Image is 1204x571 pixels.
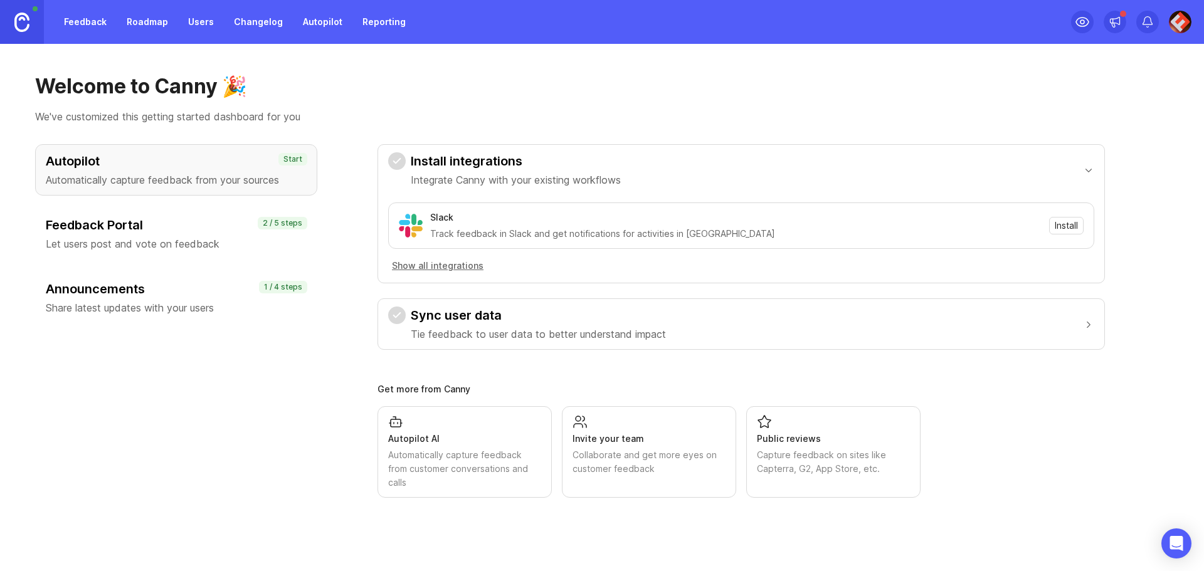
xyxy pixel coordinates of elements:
button: AutopilotAutomatically capture feedback from your sourcesStart [35,144,317,196]
button: AnnouncementsShare latest updates with your users1 / 4 steps [35,272,317,323]
div: Collaborate and get more eyes on customer feedback [573,448,726,476]
div: Invite your team [573,432,726,446]
p: Share latest updates with your users [46,300,307,315]
a: Invite your teamCollaborate and get more eyes on customer feedback [562,406,736,498]
h3: Announcements [46,280,307,298]
p: Let users post and vote on feedback [46,236,307,251]
a: Reporting [355,11,413,33]
p: We've customized this getting started dashboard for you [35,109,1169,124]
p: Start [283,154,302,164]
a: Users [181,11,221,33]
p: Integrate Canny with your existing workflows [411,172,621,187]
div: Public reviews [757,432,910,446]
div: Automatically capture feedback from customer conversations and calls [388,448,541,490]
img: Canny Home [14,13,29,32]
p: Automatically capture feedback from your sources [46,172,307,187]
p: 2 / 5 steps [263,218,302,228]
a: Public reviewsCapture feedback on sites like Capterra, G2, App Store, etc. [746,406,921,498]
div: Slack [430,211,453,224]
h1: Welcome to Canny 🎉 [35,74,1169,99]
button: Feedback PortalLet users post and vote on feedback2 / 5 steps [35,208,317,259]
img: Slack [399,214,423,238]
h3: Feedback Portal [46,216,307,234]
p: Tie feedback to user data to better understand impact [411,327,666,342]
button: Install integrationsIntegrate Canny with your existing workflows [388,145,1094,195]
button: Show all integrations [388,259,487,273]
h3: Autopilot [46,152,307,170]
div: Capture feedback on sites like Capterra, G2, App Store, etc. [757,448,910,476]
div: Track feedback in Slack and get notifications for activities in [GEOGRAPHIC_DATA] [430,227,1042,241]
a: Changelog [226,11,290,33]
a: Autopilot AIAutomatically capture feedback from customer conversations and calls [378,406,552,498]
div: Open Intercom Messenger [1161,528,1191,558]
a: Feedback [56,11,114,33]
h3: Install integrations [411,152,621,170]
a: Autopilot [295,11,350,33]
a: Show all integrations [388,259,1094,273]
a: Roadmap [119,11,176,33]
div: Autopilot AI [388,432,541,446]
div: Get more from Canny [378,385,1105,394]
img: Sara Bakalchuk [1169,11,1191,33]
button: Install [1049,217,1084,234]
h3: Sync user data [411,306,666,324]
div: Install integrationsIntegrate Canny with your existing workflows [388,195,1094,283]
span: Install [1055,219,1078,232]
p: 1 / 4 steps [264,282,302,292]
button: Sync user dataTie feedback to user data to better understand impact [388,299,1094,349]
